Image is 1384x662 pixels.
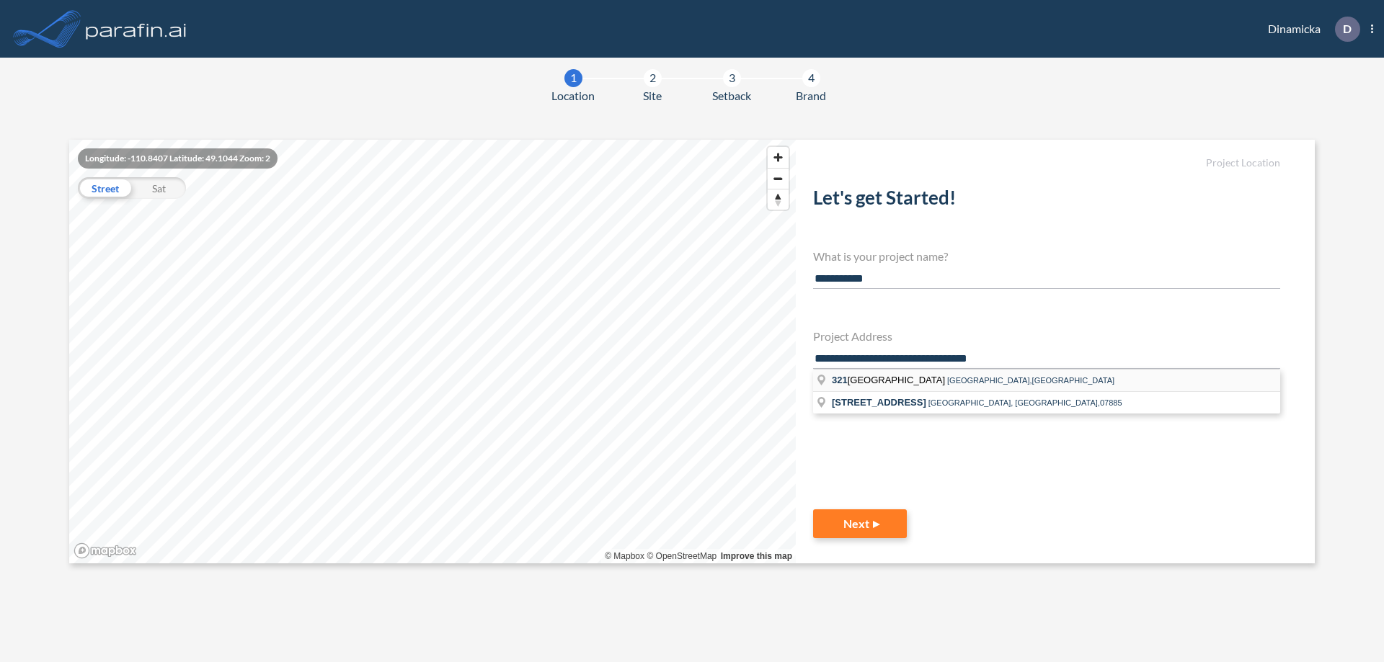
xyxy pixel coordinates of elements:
h2: Let's get Started! [813,187,1280,215]
a: Improve this map [721,551,792,561]
h4: Project Address [813,329,1280,343]
span: [GEOGRAPHIC_DATA],[GEOGRAPHIC_DATA] [947,376,1114,385]
div: Sat [132,177,186,199]
div: 2 [644,69,662,87]
button: Next [813,509,907,538]
a: OpenStreetMap [647,551,717,561]
button: Zoom out [768,168,789,189]
h5: Project Location [813,157,1280,169]
div: Street [78,177,132,199]
span: Setback [712,87,751,104]
span: Zoom out [768,169,789,189]
span: 321 [832,375,848,385]
p: D [1343,22,1352,35]
div: Dinamicka [1246,17,1373,42]
a: Mapbox homepage [74,542,137,559]
div: 1 [564,69,582,87]
span: [GEOGRAPHIC_DATA], [GEOGRAPHIC_DATA],07885 [928,398,1122,407]
span: Location [551,87,595,104]
canvas: Map [69,140,796,563]
div: 3 [723,69,741,87]
a: Mapbox [605,551,644,561]
div: 4 [802,69,820,87]
h4: What is your project name? [813,249,1280,263]
span: Brand [796,87,826,104]
span: Site [643,87,662,104]
span: [GEOGRAPHIC_DATA] [832,375,947,385]
div: Longitude: -110.8407 Latitude: 49.1044 Zoom: 2 [78,148,278,169]
img: logo [83,14,190,43]
button: Reset bearing to north [768,189,789,210]
span: Reset bearing to north [768,189,789,210]
button: Zoom in [768,147,789,168]
span: [STREET_ADDRESS] [832,397,926,408]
